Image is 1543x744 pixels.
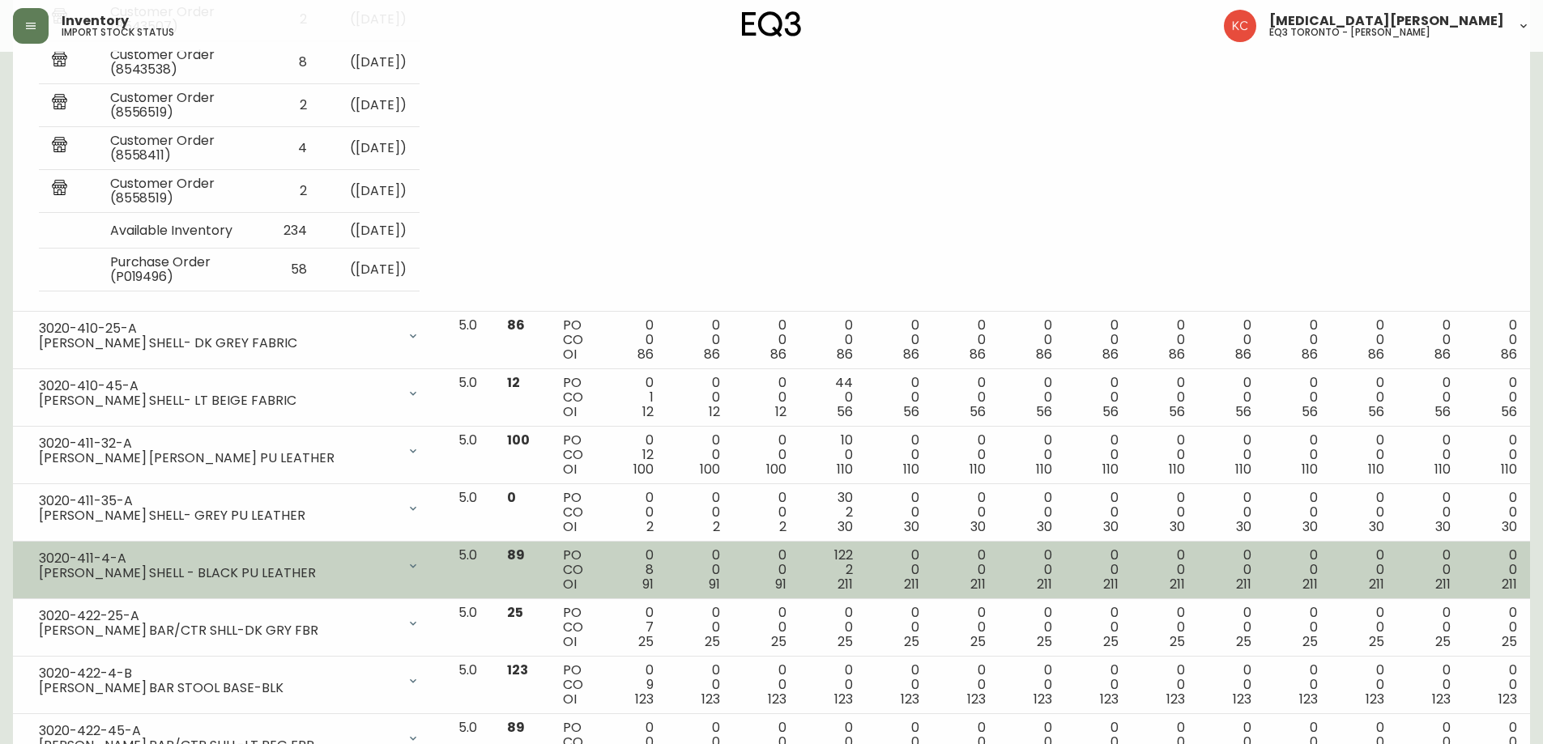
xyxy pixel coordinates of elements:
span: 86 [1036,345,1052,363]
div: 0 0 [1410,606,1451,649]
div: 0 0 [879,606,919,649]
span: 12 [709,402,720,421]
div: 0 0 [812,318,853,362]
div: 3020-411-32-A[PERSON_NAME] [PERSON_NAME] PU LEATHER [26,433,433,469]
div: PO CO [563,318,587,362]
div: 3020-422-4-B [39,666,397,681]
span: 25 [838,632,853,651]
div: 0 0 [1078,433,1119,477]
span: 12 [642,402,654,421]
span: 56 [1102,402,1119,421]
div: 0 7 [613,606,654,649]
span: 56 [1235,402,1251,421]
div: 0 0 [746,433,786,477]
div: 0 0 [945,663,986,707]
td: 58 [259,249,320,291]
span: 25 [771,632,786,651]
span: 123 [1498,690,1517,708]
div: 0 0 [1410,376,1451,419]
span: OI [563,460,577,478]
span: 123 [1034,690,1052,708]
div: 0 0 [680,491,720,534]
div: PO CO [563,663,587,707]
div: 0 0 [1211,606,1251,649]
div: 0 0 [1277,376,1318,419]
div: [PERSON_NAME] BAR/CTR SHLL-DK GRY FBR [39,623,397,638]
td: ( [DATE] ) [320,170,420,213]
span: 86 [507,316,525,334]
img: retail_report.svg [52,137,67,156]
div: 44 0 [812,376,853,419]
div: [PERSON_NAME] SHELL- GREY PU LEATHER [39,508,397,523]
div: 0 0 [1078,663,1119,707]
div: 0 0 [1410,318,1451,362]
div: [PERSON_NAME] SHELL - BLACK PU LEATHER [39,566,397,580]
div: 0 0 [945,491,986,534]
span: 86 [837,345,853,363]
span: 123 [701,690,720,708]
span: 25 [1236,632,1251,651]
div: PO CO [563,491,587,534]
span: 86 [1302,345,1318,363]
span: 0 [507,488,516,507]
div: 0 0 [1012,318,1052,362]
span: 123 [1100,690,1119,708]
span: 56 [1368,402,1384,421]
div: 0 0 [879,318,919,362]
span: 25 [638,632,654,651]
div: 0 0 [1477,548,1517,592]
td: 2 [259,170,320,213]
td: Customer Order (8543538) [97,41,259,84]
span: OI [563,575,577,593]
div: 0 0 [1012,433,1052,477]
span: 123 [901,690,919,708]
div: 0 0 [879,433,919,477]
div: 0 0 [1078,376,1119,419]
td: 5.0 [445,657,494,714]
span: 211 [904,575,919,593]
span: 211 [1170,575,1185,593]
span: 211 [1103,575,1119,593]
span: 110 [837,460,853,478]
span: 12 [775,402,786,421]
h5: eq3 toronto - [PERSON_NAME] [1269,28,1430,37]
span: 30 [1037,517,1052,536]
div: 0 0 [879,491,919,534]
div: 0 0 [1144,433,1185,477]
span: [MEDICAL_DATA][PERSON_NAME] [1269,15,1504,28]
td: 5.0 [445,312,494,369]
span: 86 [1501,345,1517,363]
span: 86 [637,345,654,363]
span: 56 [970,402,986,421]
div: 0 0 [1344,318,1384,362]
span: OI [563,402,577,421]
span: 110 [1302,460,1318,478]
span: 123 [1166,690,1185,708]
div: 0 0 [1344,376,1384,419]
div: 0 0 [1211,491,1251,534]
div: [PERSON_NAME] [PERSON_NAME] PU LEATHER [39,451,397,466]
div: 0 0 [1277,548,1318,592]
td: ( [DATE] ) [320,41,420,84]
div: 3020-422-45-A [39,724,397,738]
div: 0 0 [1277,433,1318,477]
span: 100 [507,431,530,449]
span: 2 [713,517,720,536]
span: 91 [709,575,720,593]
span: 110 [1036,460,1052,478]
div: 0 0 [1078,491,1119,534]
div: 0 0 [1144,318,1185,362]
div: 122 2 [812,548,853,592]
div: 0 0 [1477,663,1517,707]
div: 3020-410-25-A[PERSON_NAME] SHELL- DK GREY FABRIC [26,318,433,354]
span: 91 [775,575,786,593]
div: 3020-410-25-A [39,321,397,336]
span: 30 [904,517,919,536]
span: 211 [838,575,853,593]
span: 123 [1299,690,1318,708]
td: 5.0 [445,369,494,427]
div: [PERSON_NAME] BAR STOOL BASE-BLK [39,681,397,695]
div: 0 0 [945,376,986,419]
img: retail_report.svg [52,51,67,70]
span: 25 [705,632,720,651]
